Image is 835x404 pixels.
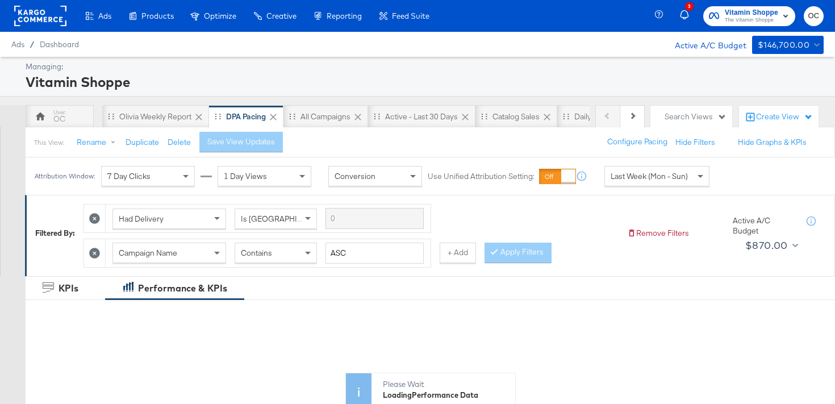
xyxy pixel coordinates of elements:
[98,11,111,20] span: Ads
[59,282,78,295] div: KPIs
[756,111,813,123] div: Create View
[808,10,819,23] span: OC
[563,113,569,119] div: Drag to reorder tab
[574,111,617,122] div: Daily Report
[108,113,114,119] div: Drag to reorder tab
[335,171,375,181] span: Conversion
[725,7,778,19] span: Vitamin Shoppe
[11,40,24,49] span: Ads
[107,171,151,181] span: 7 Day Clicks
[627,228,689,239] button: Remove Filters
[758,38,809,52] div: $146,700.00
[725,16,778,25] span: The Vitamin Shoppe
[226,111,266,122] div: DPA Pacing
[26,61,821,72] div: Managing:
[119,111,191,122] div: Olivia Weekly Report
[168,137,191,148] button: Delete
[599,132,675,152] button: Configure Pacing
[752,36,824,54] button: $146,700.00
[35,228,75,239] div: Filtered By:
[481,113,487,119] div: Drag to reorder tab
[325,243,424,264] input: Enter a search term
[703,6,795,26] button: Vitamin ShoppeThe Vitamin Shoppe
[440,243,476,263] button: + Add
[741,236,801,255] button: $870.00
[141,11,174,20] span: Products
[325,208,424,229] input: Enter a search term
[678,5,698,27] button: 3
[685,2,694,11] div: 3
[215,113,221,119] div: Drag to reorder tab
[138,282,227,295] div: Performance & KPIs
[327,11,362,20] span: Reporting
[738,137,807,148] button: Hide Graphs & KPIs
[24,40,40,49] span: /
[733,215,795,236] div: Active A/C Budget
[69,132,128,153] button: Rename
[611,171,688,181] span: Last Week (Mon - Sun)
[300,111,350,122] div: All Campaigns
[53,114,65,124] div: OC
[492,111,540,122] div: Catalog Sales
[34,172,95,180] div: Attribution Window:
[126,137,159,148] button: Duplicate
[119,214,164,224] span: Had Delivery
[26,72,821,91] div: Vitamin Shoppe
[40,40,79,49] a: Dashboard
[289,113,295,119] div: Drag to reorder tab
[663,36,746,53] div: Active A/C Budget
[665,111,727,122] div: Search Views
[675,137,715,148] button: Hide Filters
[241,248,272,258] span: Contains
[392,11,429,20] span: Feed Suite
[374,113,380,119] div: Drag to reorder tab
[385,111,458,122] div: Active - Last 30 Days
[804,6,824,26] button: OC
[204,11,236,20] span: Optimize
[266,11,297,20] span: Creative
[241,214,328,224] span: Is [GEOGRAPHIC_DATA]
[745,237,788,254] div: $870.00
[224,171,267,181] span: 1 Day Views
[428,171,535,182] label: Use Unified Attribution Setting:
[119,248,177,258] span: Campaign Name
[34,138,64,147] div: This View:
